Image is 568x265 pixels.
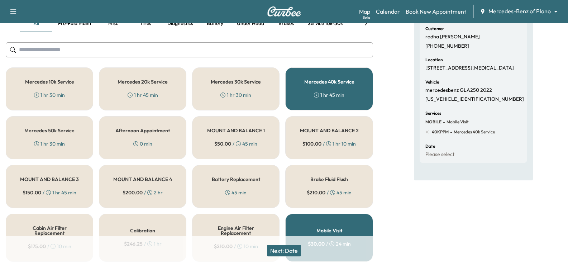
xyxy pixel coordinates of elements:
div: / 2 hr [123,189,163,196]
span: MOBILE [425,119,441,125]
h5: Mercedes 30k Service [211,79,261,84]
h5: Mercedes 10k Service [25,79,74,84]
span: $ 50.00 [214,140,231,147]
button: Tires [129,15,162,32]
h5: Battery Replacement [212,177,260,182]
span: Mercedes 40k Service [452,129,495,135]
span: $ 200.00 [123,189,143,196]
div: 1 hr 30 min [34,140,65,147]
h5: Mercedes 40k Service [304,79,354,84]
p: Please select [425,151,454,158]
a: MapBeta [359,7,370,16]
h5: Mercedes 20k Service [118,79,168,84]
h5: Cabin Air Filter Replacement [18,226,81,236]
h5: Afternoon Appointment [115,128,170,133]
div: 1 hr 45 min [314,91,344,99]
h5: MOUNT AND BALANCE 1 [207,128,265,133]
span: - [449,128,452,136]
button: Misc [97,15,129,32]
p: radha [PERSON_NAME] [425,34,480,40]
h5: MOUNT AND BALANCE 3 [20,177,79,182]
span: 40KPPM [432,129,449,135]
div: 1 hr 45 min [128,91,158,99]
p: [PHONE_NUMBER] [425,43,469,49]
h5: Engine Air Filter Replacement [204,226,268,236]
a: Calendar [376,7,400,16]
div: / 1 hr 45 min [23,189,76,196]
button: Diagnostics [162,15,199,32]
span: Mercedes-Benz of Plano [488,7,551,15]
p: [STREET_ADDRESS][MEDICAL_DATA] [425,65,514,71]
div: / 1 hr 10 min [302,140,356,147]
div: / 45 min [307,189,352,196]
span: Mobile Visit [445,119,469,125]
h5: Calibration [130,228,155,233]
button: Next: Date [267,245,301,256]
h6: Services [425,111,441,115]
h6: Date [425,144,435,148]
button: all [20,15,52,32]
div: 1 hr 30 min [220,91,251,99]
span: $ 150.00 [23,189,41,196]
button: Pre-paid maint [52,15,97,32]
img: Curbee Logo [267,6,301,16]
h5: Brake Fluid Flush [310,177,348,182]
button: Service 10k-50k [302,15,349,32]
h6: Customer [425,27,444,31]
button: Battery [199,15,231,32]
h5: MOUNT AND BALANCE 4 [113,177,172,182]
h6: Location [425,58,443,62]
span: $ 210.00 [307,189,325,196]
div: basic tabs example [20,15,359,32]
a: Book New Appointment [406,7,466,16]
span: $ 100.00 [302,140,321,147]
div: / 45 min [214,140,257,147]
h5: Mobile Visit [316,228,342,233]
div: 0 min [133,140,152,147]
div: Beta [363,15,370,20]
p: [US_VEHICLE_IDENTIFICATION_NUMBER] [425,96,524,103]
button: Recall [349,15,381,32]
div: 45 min [225,189,247,196]
button: Under hood [231,15,270,32]
div: 1 hr 30 min [34,91,65,99]
span: - [441,118,445,126]
button: Brakes [270,15,302,32]
p: mercedesbenz GLA250 2022 [425,87,492,94]
h6: Vehicle [425,80,439,84]
h5: Mercedes 50k Service [24,128,75,133]
h5: MOUNT AND BALANCE 2 [300,128,359,133]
